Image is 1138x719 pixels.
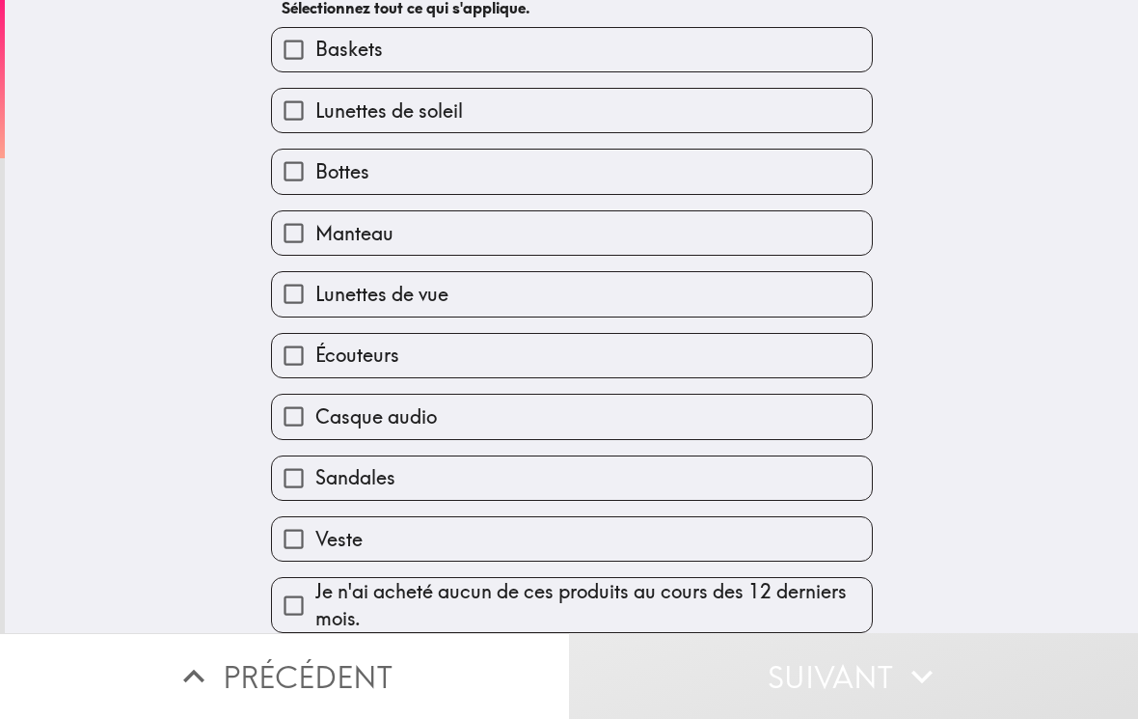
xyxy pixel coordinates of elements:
[272,395,872,438] button: Casque audio
[315,97,463,124] span: Lunettes de soleil
[315,220,393,247] span: Manteau
[315,158,369,185] span: Bottes
[315,36,383,63] span: Baskets
[315,578,872,632] span: Je n'ai acheté aucun de ces produits au cours des 12 derniers mois.
[315,281,448,308] span: Lunettes de vue
[272,334,872,377] button: Écouteurs
[315,526,363,553] span: Veste
[272,150,872,193] button: Bottes
[272,28,872,71] button: Baskets
[272,89,872,132] button: Lunettes de soleil
[569,633,1138,719] button: Suivant
[272,272,872,316] button: Lunettes de vue
[272,456,872,500] button: Sandales
[272,211,872,255] button: Manteau
[315,342,399,369] span: Écouteurs
[315,464,395,491] span: Sandales
[272,517,872,561] button: Veste
[315,403,437,430] span: Casque audio
[272,578,872,632] button: Je n'ai acheté aucun de ces produits au cours des 12 derniers mois.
